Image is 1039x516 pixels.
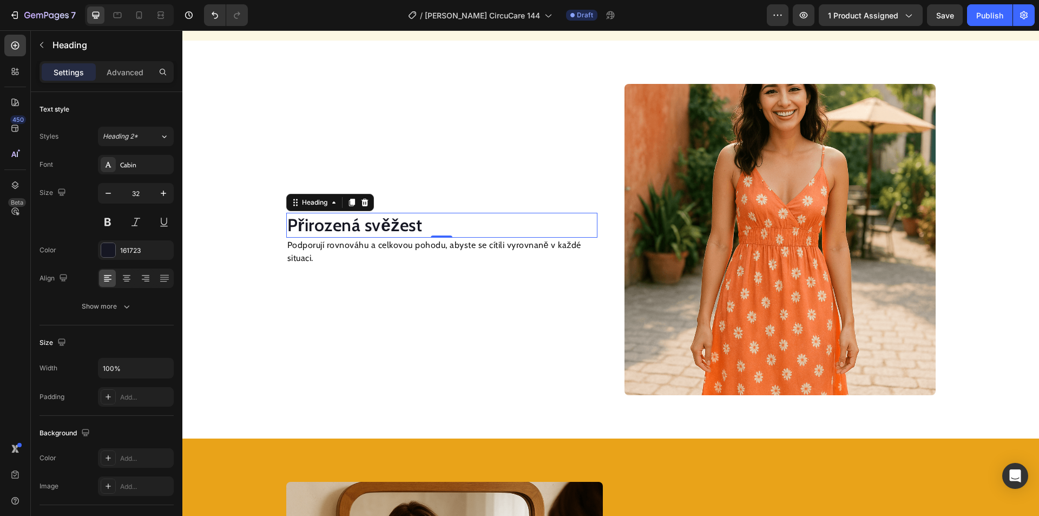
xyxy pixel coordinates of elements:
div: 450 [10,115,26,124]
div: Add... [120,482,171,492]
button: 7 [4,4,81,26]
div: Text style [40,104,69,114]
div: Open Intercom Messenger [1002,463,1028,489]
p: 7 [71,9,76,22]
span: / [420,10,423,21]
div: Add... [120,454,171,463]
img: gempages_577859922692145938-f6d60fe4-202c-4367-b154-14703af4bcb7.png [442,54,753,365]
span: [PERSON_NAME] CircuCare 144 [425,10,540,21]
span: Draft [577,10,593,20]
button: Heading 2* [98,127,174,146]
div: Image [40,481,58,491]
span: Save [936,11,954,20]
div: Add... [120,393,171,402]
button: Show more [40,297,174,316]
div: Size [40,336,68,350]
div: Color [40,453,56,463]
p: Settings [54,67,84,78]
span: 1 product assigned [828,10,898,21]
div: Publish [976,10,1003,21]
button: 1 product assigned [819,4,923,26]
button: Save [927,4,963,26]
div: Align [40,271,70,286]
div: Show more [82,301,132,312]
div: Color [40,245,56,255]
div: Padding [40,392,64,402]
span: Heading 2* [103,132,138,141]
div: Background [40,426,92,441]
iframe: Design area [182,30,1039,516]
div: Font [40,160,53,169]
button: Publish [967,4,1012,26]
div: Cabin [120,160,171,170]
div: Beta [8,198,26,207]
div: 161723 [120,246,171,256]
p: Heading [52,38,169,51]
p: Advanced [107,67,143,78]
div: Width [40,363,57,373]
div: Undo/Redo [204,4,248,26]
div: Size [40,186,68,200]
input: Auto [98,358,173,378]
div: Styles [40,132,58,141]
